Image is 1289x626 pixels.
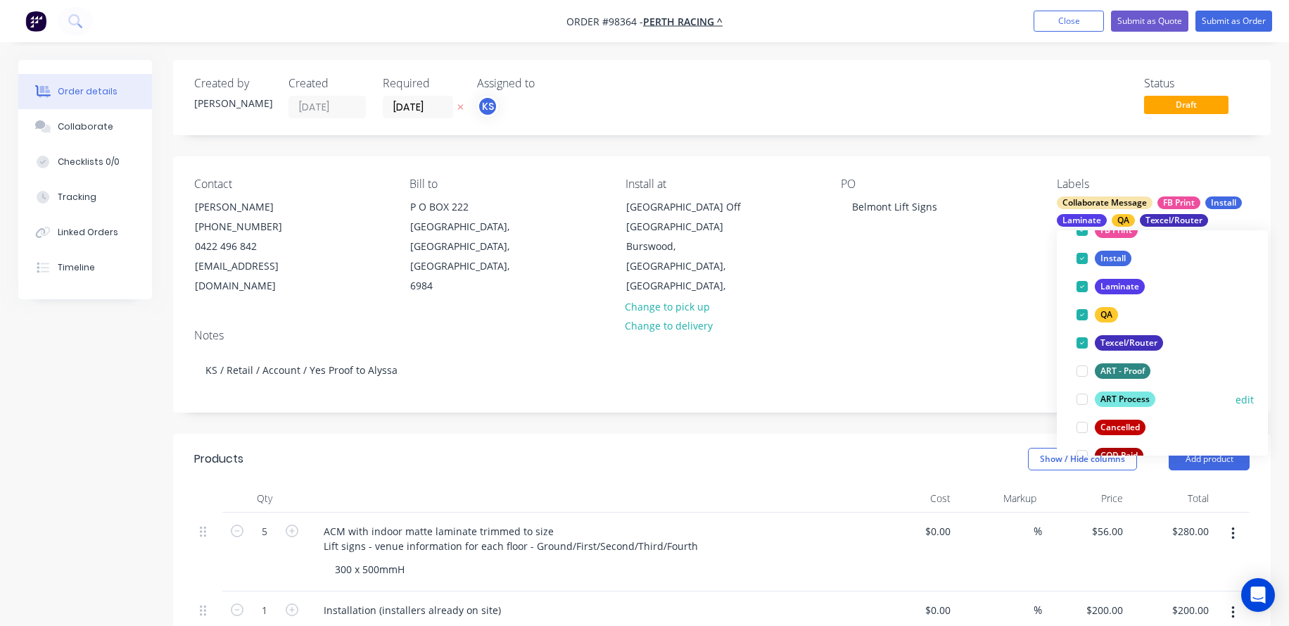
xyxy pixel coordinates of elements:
div: Cancelled [1095,420,1145,435]
button: Show / Hide columns [1028,448,1137,470]
button: Cancelled [1071,418,1151,437]
div: QA [1112,214,1135,227]
div: Laminate [1095,279,1145,294]
button: Submit as Order [1195,11,1272,32]
div: Products [194,451,243,468]
div: Created [288,77,366,90]
div: Checklists 0/0 [58,156,120,168]
div: Order details [58,85,118,98]
button: Change to delivery [618,316,720,335]
div: PO [841,177,1034,191]
button: ART - Proof [1071,361,1156,381]
div: Open Intercom Messenger [1241,578,1275,612]
div: ART - Proof [1095,363,1150,379]
img: Factory [25,11,46,32]
button: FB Print [1071,220,1143,240]
div: [EMAIL_ADDRESS][DOMAIN_NAME] [195,256,312,296]
div: ACM with indoor matte laminate trimmed to size Lift signs - venue information for each floor - Gr... [312,521,709,556]
div: P O BOX 222 [410,197,527,217]
div: 300 x 500mmH [324,559,416,580]
button: ART Process [1071,389,1161,409]
div: Labels [1057,177,1250,191]
div: Burswood, [GEOGRAPHIC_DATA], [GEOGRAPHIC_DATA], [626,237,743,296]
div: 0422 496 842 [195,237,312,256]
span: % [1034,602,1042,618]
button: Submit as Quote [1111,11,1188,32]
button: Tracking [18,180,152,215]
div: [GEOGRAPHIC_DATA] Off [GEOGRAPHIC_DATA] [626,197,743,237]
button: Change to pick up [618,296,718,315]
button: Close [1034,11,1104,32]
div: Contact [194,177,387,191]
div: Required [383,77,460,90]
div: KS / Retail / Account / Yes Proof to Alyssa [194,349,1250,392]
a: Perth Racing ^ [643,15,723,28]
div: FB Print [1157,196,1200,209]
span: Draft [1144,96,1228,113]
div: Collaborate Message [1057,196,1153,209]
div: Qty [222,484,307,513]
div: [PHONE_NUMBER] [195,217,312,237]
button: Collaborate [18,109,152,144]
button: Add product [1169,448,1250,470]
div: Linked Orders [58,226,118,239]
div: Collaborate [58,120,113,133]
div: Status [1144,77,1250,90]
button: KS [477,96,498,117]
div: Created by [194,77,272,90]
div: P O BOX 222[GEOGRAPHIC_DATA], [GEOGRAPHIC_DATA], [GEOGRAPHIC_DATA], 6984 [398,196,539,296]
div: Install [1205,196,1242,209]
button: Install [1071,249,1137,268]
div: Installation (installers already on site) [312,600,512,620]
div: Timeline [58,261,95,274]
div: [PERSON_NAME] [194,96,272,111]
div: Notes [194,329,1250,342]
button: edit [1236,392,1254,407]
div: Install [1095,251,1131,266]
button: Laminate [1071,277,1150,296]
div: Price [1042,484,1129,513]
div: Cost [870,484,956,513]
button: Timeline [18,250,152,285]
div: Markup [956,484,1043,513]
div: Install at [626,177,818,191]
div: Total [1129,484,1215,513]
div: Texcel/Router [1095,335,1163,351]
div: [PERSON_NAME][PHONE_NUMBER]0422 496 842[EMAIL_ADDRESS][DOMAIN_NAME] [183,196,324,296]
div: Laminate [1057,214,1107,227]
div: [GEOGRAPHIC_DATA] Off [GEOGRAPHIC_DATA]Burswood, [GEOGRAPHIC_DATA], [GEOGRAPHIC_DATA], [614,196,755,296]
span: % [1034,523,1042,539]
div: ART Process [1095,392,1155,407]
button: QA [1071,305,1124,325]
div: Assigned to [477,77,618,90]
button: Linked Orders [18,215,152,250]
button: Checklists 0/0 [18,144,152,180]
div: Belmont Lift Signs [841,196,948,217]
button: Texcel/Router [1071,333,1169,353]
div: QA [1095,307,1118,323]
button: COD Paid [1071,446,1149,465]
div: [GEOGRAPHIC_DATA], [GEOGRAPHIC_DATA], [GEOGRAPHIC_DATA], 6984 [410,217,527,296]
button: Order details [18,74,152,109]
span: Order #98364 - [566,15,643,28]
div: FB Print [1095,223,1138,238]
div: Texcel/Router [1140,214,1208,227]
div: Bill to [409,177,602,191]
div: COD Paid [1095,448,1143,463]
div: [PERSON_NAME] [195,197,312,217]
div: Tracking [58,191,96,204]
